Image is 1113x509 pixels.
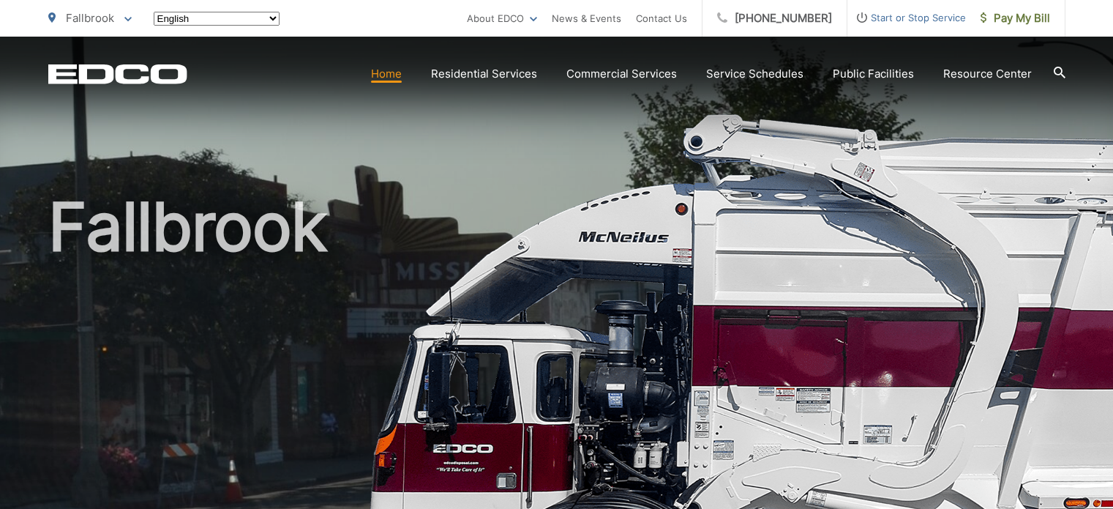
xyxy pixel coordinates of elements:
[371,65,402,83] a: Home
[48,64,187,84] a: EDCD logo. Return to the homepage.
[66,11,114,25] span: Fallbrook
[833,65,914,83] a: Public Facilities
[154,12,280,26] select: Select a language
[981,10,1050,27] span: Pay My Bill
[943,65,1032,83] a: Resource Center
[552,10,621,27] a: News & Events
[566,65,677,83] a: Commercial Services
[706,65,803,83] a: Service Schedules
[431,65,537,83] a: Residential Services
[636,10,687,27] a: Contact Us
[467,10,537,27] a: About EDCO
